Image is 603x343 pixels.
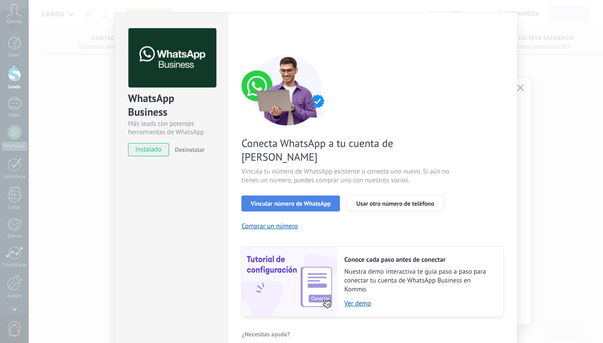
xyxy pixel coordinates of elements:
[241,167,452,185] span: Vincula tu número de WhatsApp existente o conecta uno nuevo. Si aún no tienes un número, puedes c...
[128,91,215,120] div: WhatsApp Business
[128,120,215,136] div: Más leads con potentes herramientas de WhatsApp
[242,331,290,337] span: ¿Necesitas ayuda?
[128,28,216,88] img: logo_main.png
[241,328,290,341] button: ¿Necesitas ayuda?
[128,143,169,156] span: instalado
[344,256,494,264] h2: Conoce cada paso antes de conectar
[241,222,298,230] button: Comprar un número
[171,143,204,156] button: Desinstalar
[356,200,434,207] span: Usar otro número de teléfono
[175,146,204,154] span: Desinstalar
[241,55,334,125] img: connect number
[241,136,452,164] span: Conecta WhatsApp a tu cuenta de [PERSON_NAME]
[347,196,443,211] button: Usar otro número de teléfono
[251,200,331,207] span: Vincular número de WhatsApp
[344,268,494,294] span: Nuestra demo interactiva te guía paso a paso para conectar tu cuenta de WhatsApp Business en Kommo.
[344,299,494,308] a: Ver demo
[241,196,340,211] button: Vincular número de WhatsApp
